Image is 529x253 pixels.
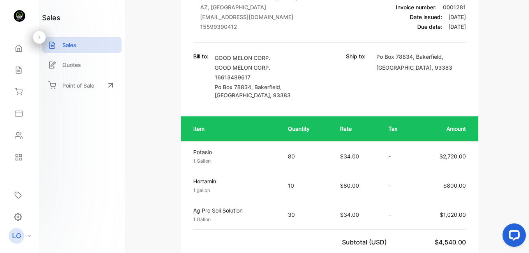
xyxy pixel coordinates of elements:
[42,12,60,23] h1: sales
[443,182,466,189] span: $800.00
[443,4,466,11] span: 0001281
[12,231,21,241] p: LG
[200,13,297,21] p: [EMAIL_ADDRESS][DOMAIN_NAME]
[193,52,208,60] p: Bill to:
[42,57,122,73] a: Quotes
[215,73,304,81] p: 16613489617
[388,152,407,160] p: -
[288,211,324,219] p: 30
[340,182,359,189] span: $80.00
[193,125,272,133] p: Item
[200,3,297,11] p: AZ, [GEOGRAPHIC_DATA]
[432,64,452,71] span: , 93383
[388,181,407,190] p: -
[435,238,466,246] span: $4,540.00
[62,81,94,90] p: Point of Sale
[62,61,81,69] p: Quotes
[346,52,365,60] p: Ship to:
[340,125,373,133] p: Rate
[62,41,76,49] p: Sales
[340,153,359,160] span: $34.00
[388,125,407,133] p: Tax
[193,177,274,185] p: Hortamin
[215,84,251,90] span: Po Box 78834
[448,14,466,20] span: [DATE]
[439,153,466,160] span: $2,720.00
[413,53,442,60] span: , Bakerfield
[200,23,297,31] p: 15599390412
[215,63,304,72] p: GOOD MELON CORP.
[423,125,466,133] p: Amount
[410,14,442,20] span: Date issued:
[340,211,359,218] span: $34.00
[288,152,324,160] p: 80
[270,92,291,98] span: , 93383
[193,148,274,156] p: Potasio
[251,84,280,90] span: , Bakerfield
[388,211,407,219] p: -
[42,37,122,53] a: Sales
[42,77,122,94] a: Point of Sale
[448,23,466,30] span: [DATE]
[288,181,324,190] p: 10
[342,237,390,247] p: Subtotal (USD)
[193,187,274,194] p: 1 gallon
[215,54,304,62] p: GOOD MELON CORP.
[288,125,324,133] p: Quantity
[396,4,437,11] span: Invoice number:
[440,211,466,218] span: $1,020.00
[193,158,274,165] p: 1 Gallon
[417,23,442,30] span: Due date:
[14,10,25,22] img: logo
[376,53,413,60] span: Po Box 78834
[193,206,274,214] p: Ag Pro Soli Solution
[193,216,274,223] p: 1 Gallon
[496,220,529,253] iframe: LiveChat chat widget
